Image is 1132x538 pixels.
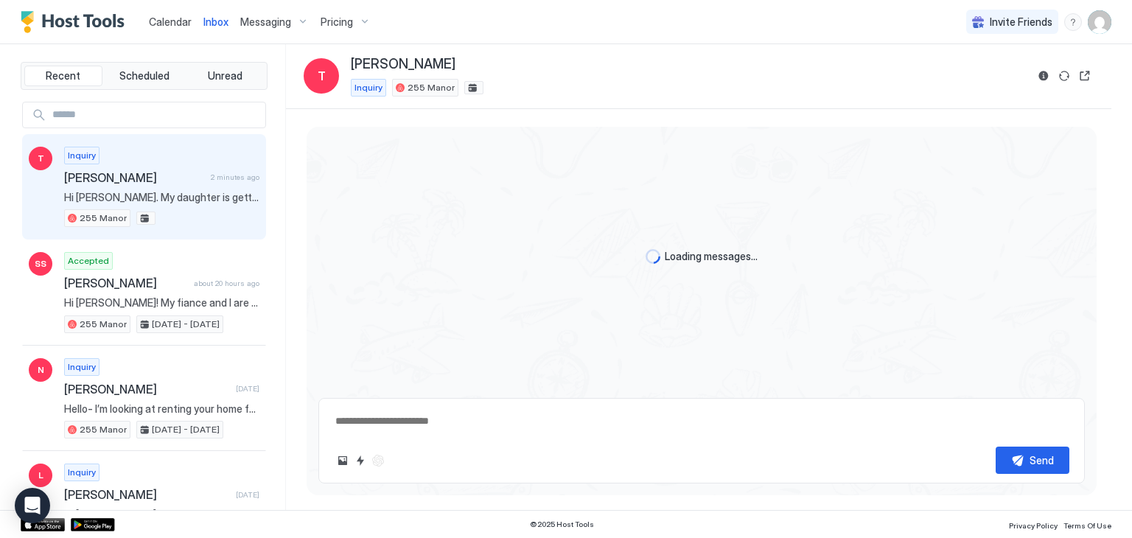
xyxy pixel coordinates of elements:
button: Unread [186,66,264,86]
span: Inquiry [68,360,96,374]
span: Invite Friends [990,15,1052,29]
span: 255 Manor [80,423,127,436]
span: [DATE] - [DATE] [152,423,220,436]
button: Upload image [334,452,352,469]
span: 2 minutes ago [211,172,259,182]
div: loading [646,249,660,264]
span: Inquiry [354,81,382,94]
button: Open reservation [1076,67,1094,85]
button: Reservation information [1035,67,1052,85]
span: [PERSON_NAME] [64,382,230,396]
span: [PERSON_NAME] [64,487,230,502]
div: Send [1030,453,1054,468]
span: 255 Manor [408,81,455,94]
a: Terms Of Use [1063,517,1111,532]
button: Sync reservation [1055,67,1073,85]
span: Hello- I’m looking at renting your home for a family [DATE]. The guests include my elderly parent... [64,402,259,416]
span: Unread [208,69,242,83]
span: T [38,152,44,165]
a: Google Play Store [71,518,115,531]
a: Inbox [203,14,228,29]
span: Hi [PERSON_NAME]! My fiance and I are getting married in September and were hoping to book this b... [64,296,259,310]
span: Privacy Policy [1009,521,1058,530]
div: tab-group [21,62,268,90]
span: Accepted [68,254,109,268]
span: [DATE] [236,490,259,500]
button: Scheduled [105,66,184,86]
span: Inbox [203,15,228,28]
span: [PERSON_NAME] [64,276,188,290]
span: 255 Manor [80,318,127,331]
span: Loading messages... [665,250,758,263]
button: Quick reply [352,452,369,469]
span: Hi [PERSON_NAME]! We normally book your other mountaindale home but just saw that this one could ... [64,508,259,521]
span: Inquiry [68,149,96,162]
span: Pricing [321,15,353,29]
a: App Store [21,518,65,531]
span: [DATE] - [DATE] [152,318,220,331]
div: menu [1064,13,1082,31]
button: Send [996,447,1069,474]
span: Terms Of Use [1063,521,1111,530]
input: Input Field [46,102,265,127]
span: Calendar [149,15,192,28]
a: Calendar [149,14,192,29]
span: [DATE] [236,384,259,394]
span: SS [35,257,46,270]
span: about 20 hours ago [194,279,259,288]
span: © 2025 Host Tools [530,520,594,529]
a: Host Tools Logo [21,11,131,33]
span: Hi [PERSON_NAME]. My daughter is getting married at the [GEOGRAPHIC_DATA] in [GEOGRAPHIC_DATA]. H... [64,191,259,204]
span: 255 Manor [80,212,127,225]
span: [PERSON_NAME] [351,56,455,73]
span: N [38,363,44,377]
span: Messaging [240,15,291,29]
a: Privacy Policy [1009,517,1058,532]
div: Open Intercom Messenger [15,488,50,523]
span: Scheduled [119,69,170,83]
button: Recent [24,66,102,86]
span: L [38,469,43,482]
span: T [318,67,326,85]
span: [PERSON_NAME] [64,170,205,185]
span: Recent [46,69,80,83]
span: Inquiry [68,466,96,479]
div: User profile [1088,10,1111,34]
